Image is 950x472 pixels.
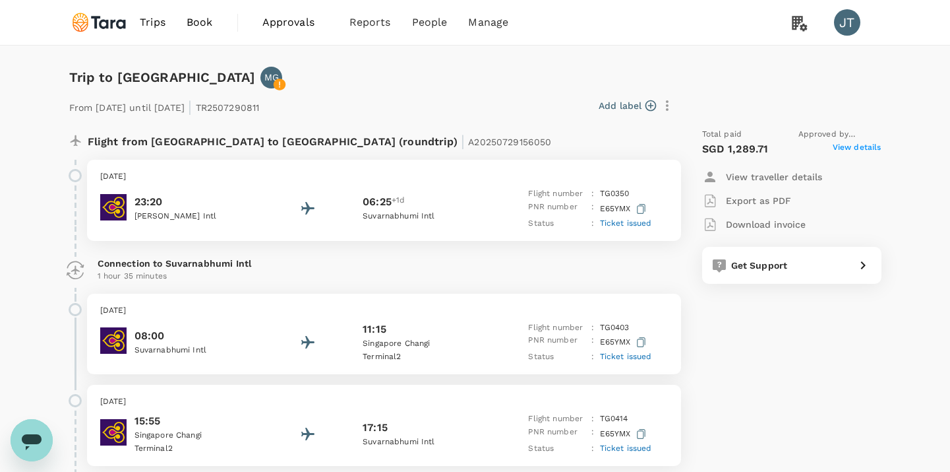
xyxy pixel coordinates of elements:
p: Suvarnabhumi Intl [363,436,481,449]
span: Ticket issued [600,352,652,361]
p: Suvarnabhumi Intl [134,344,253,357]
p: Flight number [528,321,586,335]
p: PNR number [528,201,586,217]
p: From [DATE] until [DATE] TR2507290811 [69,94,260,118]
p: Flight from [GEOGRAPHIC_DATA] to [GEOGRAPHIC_DATA] (roundtrip) [88,128,552,152]
p: Terminal 2 [363,351,481,364]
button: Export as PDF [702,189,791,213]
p: [DATE] [100,304,668,318]
span: Reports [349,15,391,30]
img: Tara Climate Ltd [69,8,130,37]
p: E65YMX [600,334,649,351]
img: Thai Airways International [100,419,127,446]
p: [DATE] [100,170,668,184]
p: Singapore Changi [134,429,253,442]
h6: Trip to [GEOGRAPHIC_DATA] [69,67,256,88]
span: Ticket issued [600,219,652,228]
p: PNR number [528,426,586,442]
div: JT [834,9,860,36]
p: [DATE] [100,395,668,409]
p: TG 0350 [600,187,630,201]
p: : [591,201,594,217]
p: SGD 1,289.71 [702,141,769,157]
p: 11:15 [363,321,386,337]
p: : [591,187,594,201]
span: People [412,15,448,30]
span: Ticket issued [600,444,652,453]
p: E65YMX [600,426,649,442]
p: : [591,426,594,442]
p: : [591,413,594,426]
span: Get Support [731,260,788,271]
span: Approvals [262,15,328,30]
p: Terminal 2 [134,442,253,455]
span: Book [187,15,213,30]
span: Manage [468,15,508,30]
p: MG [264,71,279,84]
p: Flight number [528,413,586,426]
p: Status [528,351,586,364]
p: : [591,334,594,351]
p: Status [528,442,586,455]
p: 1 hour 35 minutes [98,270,670,283]
p: View traveller details [726,170,822,184]
img: Thai Airways International [100,194,127,220]
p: TG 0414 [600,413,628,426]
img: Thai Airways International [100,327,127,354]
span: A20250729156050 [468,137,551,147]
p: : [591,442,594,455]
p: [PERSON_NAME] Intl [134,210,253,223]
p: TG 0403 [600,321,630,335]
p: Suvarnabhumi Intl [363,210,481,223]
button: View traveller details [702,165,822,189]
span: Total paid [702,128,742,141]
span: | [461,132,465,151]
p: 23:20 [134,194,253,210]
iframe: Button to launch messaging window [11,419,53,461]
span: Trips [140,15,165,30]
p: 08:00 [134,328,253,344]
p: Flight number [528,187,586,201]
p: : [591,321,594,335]
span: | [188,98,192,116]
span: Approved by [798,128,881,141]
span: +1d [392,194,405,210]
p: 15:55 [134,413,253,429]
button: Download invoice [702,213,806,236]
p: : [591,351,594,364]
p: : [591,217,594,230]
button: Add label [599,99,656,112]
p: Singapore Changi [363,337,481,351]
p: Status [528,217,586,230]
p: Export as PDF [726,194,791,207]
p: 06:25 [363,194,392,210]
p: Download invoice [726,218,806,231]
p: Connection to Suvarnabhumi Intl [98,257,670,270]
p: E65YMX [600,201,649,217]
span: View details [833,141,881,157]
p: PNR number [528,334,586,351]
p: 17:15 [363,420,388,436]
